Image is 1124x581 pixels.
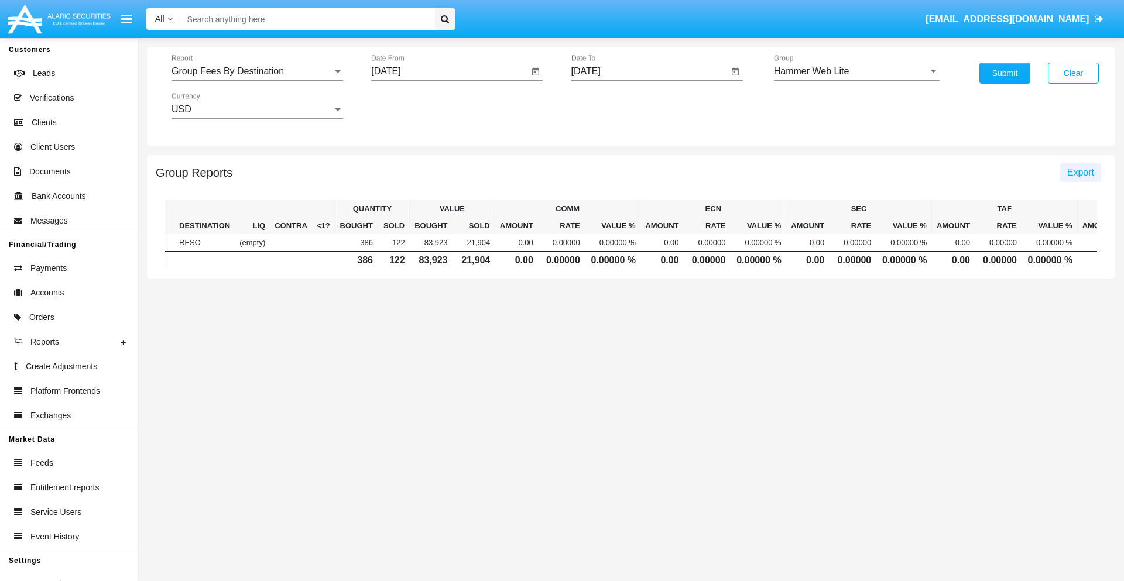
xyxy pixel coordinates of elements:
td: 0.00 [640,252,684,269]
span: Accounts [30,287,64,299]
button: Open calendar [728,65,742,79]
button: Clear [1048,63,1099,84]
span: Group Fees By Destination [172,66,284,76]
th: AMOUNT [495,217,538,234]
td: 83,923 [410,252,453,269]
td: 0.00000 % [876,252,931,269]
td: 0.00000 [684,252,731,269]
td: 0.00 [931,234,975,252]
td: 122 [378,234,410,252]
td: 122 [378,252,410,269]
th: RATE [538,217,585,234]
th: Sold [378,217,410,234]
th: <1? [312,200,335,235]
th: ECN [640,200,786,218]
span: Bank Accounts [32,190,86,202]
td: 0.00000 [684,234,731,252]
th: VALUE [410,200,495,218]
td: RESO [174,234,235,252]
td: 0.00000 [975,234,1022,252]
th: Sold [452,217,495,234]
td: 0.00000 % [585,234,640,252]
td: 0.00 [495,234,538,252]
button: Export [1060,163,1101,182]
span: Verifications [30,92,74,104]
th: TAF [931,200,1077,218]
th: AMOUNT [1077,217,1120,234]
th: AMOUNT [786,217,830,234]
span: All [155,14,165,23]
span: [EMAIL_ADDRESS][DOMAIN_NAME] [926,14,1089,24]
td: 0.00000 % [731,252,786,269]
td: 0.00000 % [1022,234,1077,252]
td: 0.00 [786,234,830,252]
a: [EMAIL_ADDRESS][DOMAIN_NAME] [920,3,1109,36]
span: USD [172,104,191,114]
span: Feeds [30,457,53,469]
td: 21,904 [452,234,495,252]
th: AMOUNT [640,217,684,234]
th: SEC [786,200,932,218]
th: VALUE % [876,217,931,234]
button: Open calendar [529,65,543,79]
th: VALUE % [585,217,640,234]
td: (empty) [235,234,270,252]
img: Logo image [6,2,112,36]
input: Search [181,8,431,30]
span: Messages [30,215,68,227]
th: Bought [335,217,378,234]
th: RATE [829,217,876,234]
span: Export [1067,167,1094,177]
td: 0.00 [1077,252,1120,269]
span: Client Users [30,141,75,153]
td: 0.00000 % [876,234,931,252]
td: 0.00 [931,252,975,269]
span: Service Users [30,506,81,518]
td: 0.00000 [975,252,1022,269]
th: RATE [975,217,1022,234]
td: 0.00 [1077,234,1120,252]
span: Platform Frontends [30,385,100,397]
span: Exchanges [30,410,71,422]
td: 21,904 [452,252,495,269]
span: Documents [29,166,71,178]
td: 0.00 [495,252,538,269]
th: Bought [410,217,453,234]
td: 0.00000 % [731,234,786,252]
a: All [146,13,181,25]
th: CONTRA [270,200,312,235]
th: COMM [495,200,640,218]
span: Orders [29,311,54,324]
td: 0.00 [640,234,684,252]
td: 0.00000 [829,234,876,252]
span: Leads [33,67,55,80]
th: AMOUNT [931,217,975,234]
td: 386 [335,252,378,269]
span: Reports [30,336,59,348]
th: RATE [684,217,731,234]
span: Create Adjustments [26,360,97,373]
td: 0.00000 % [1022,252,1077,269]
span: Entitlement reports [30,482,100,494]
td: 0.00000 [538,234,585,252]
td: 0.00 [786,252,830,269]
th: DESTINATION [174,200,235,235]
span: Payments [30,262,67,274]
td: 386 [335,234,378,252]
th: QUANTITY [335,200,410,218]
th: VALUE % [1022,217,1077,234]
span: Clients [32,116,57,129]
h5: Group Reports [156,168,232,177]
th: LIQ [235,200,270,235]
span: Event History [30,531,79,543]
th: VALUE % [731,217,786,234]
button: Submit [979,63,1030,84]
td: 0.00000 [829,252,876,269]
td: 0.00000 % [585,252,640,269]
td: 0.00000 [538,252,585,269]
td: 83,923 [410,234,453,252]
